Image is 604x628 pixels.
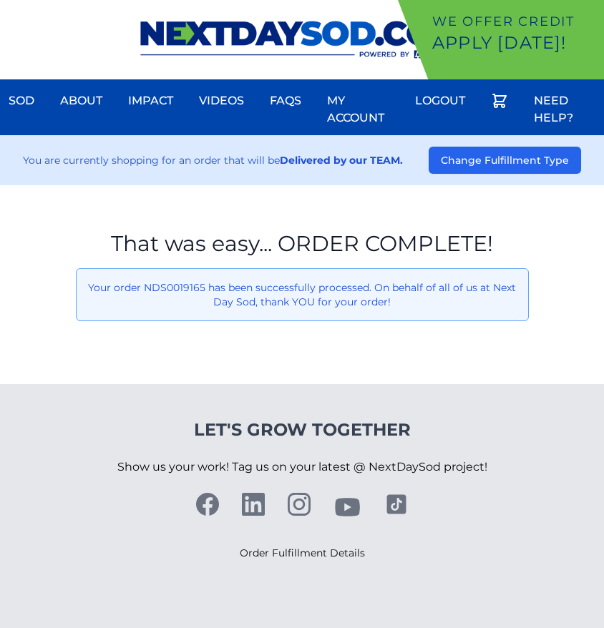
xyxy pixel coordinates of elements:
p: Apply [DATE]! [432,31,598,54]
p: We offer Credit [432,11,598,31]
a: Impact [120,84,182,118]
p: Show us your work! Tag us on your latest @ NextDaySod project! [117,441,487,493]
h4: Let's Grow Together [117,418,487,441]
a: Videos [190,84,253,118]
a: My Account [318,84,398,135]
a: About [52,84,111,118]
a: FAQs [261,84,310,118]
p: Your order NDS0019165 has been successfully processed. On behalf of all of us at Next Day Sod, th... [88,280,517,309]
a: Order Fulfillment Details [240,546,365,559]
a: Logout [406,84,474,118]
a: Need Help? [525,84,604,135]
strong: Delivered by our TEAM. [280,154,403,167]
button: Change Fulfillment Type [429,147,581,174]
h1: That was easy... ORDER COMPLETE! [76,231,529,257]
